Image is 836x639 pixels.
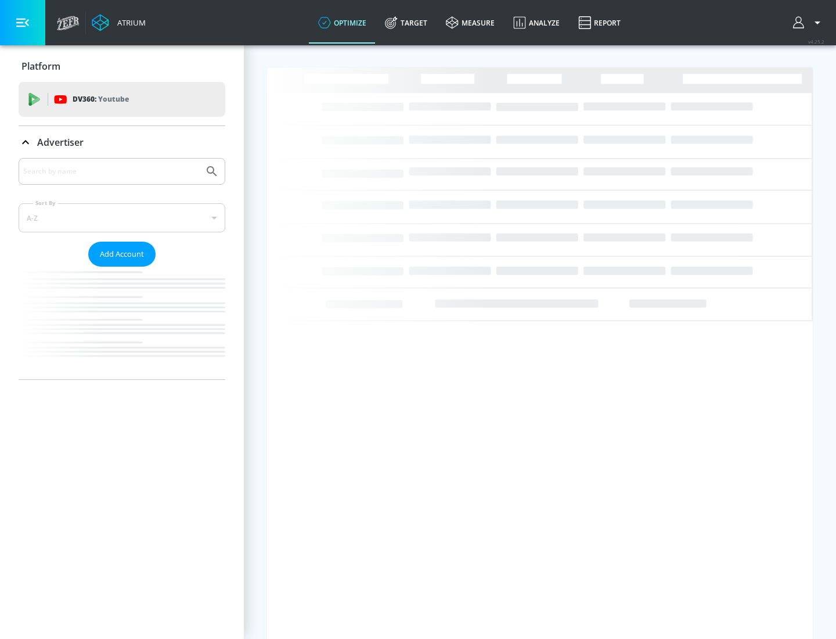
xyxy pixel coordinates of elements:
[88,242,156,267] button: Add Account
[37,136,84,149] p: Advertiser
[98,93,129,105] p: Youtube
[33,199,58,207] label: Sort By
[19,267,225,379] nav: list of Advertiser
[19,158,225,379] div: Advertiser
[92,14,146,31] a: Atrium
[19,126,225,159] div: Advertiser
[376,2,437,44] a: Target
[113,17,146,28] div: Atrium
[437,2,504,44] a: measure
[504,2,569,44] a: Analyze
[569,2,630,44] a: Report
[73,93,129,106] p: DV360:
[23,164,199,179] input: Search by name
[21,60,60,73] p: Platform
[100,247,144,261] span: Add Account
[19,82,225,117] div: DV360: Youtube
[19,203,225,232] div: A-Z
[808,38,824,45] span: v 4.25.2
[309,2,376,44] a: optimize
[19,50,225,82] div: Platform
